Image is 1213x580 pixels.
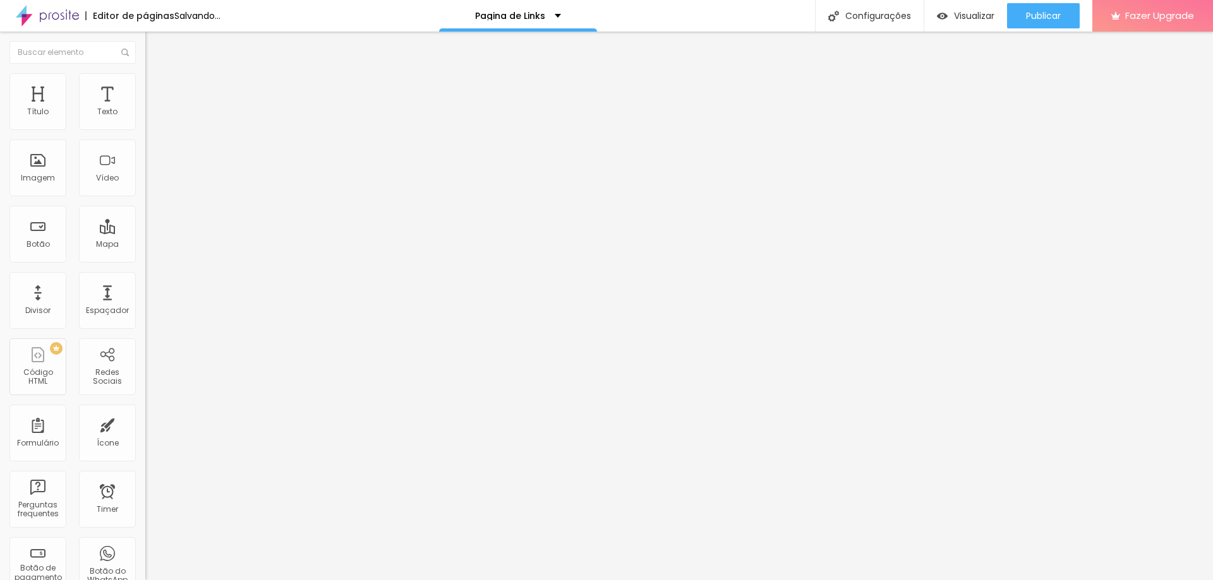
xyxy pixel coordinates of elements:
div: Imagem [21,174,55,182]
div: Redes Sociais [82,368,132,386]
img: view-1.svg [937,11,948,21]
div: Editor de páginas [85,11,174,20]
button: Publicar [1007,3,1080,28]
div: Título [27,107,49,116]
div: Código HTML [13,368,63,386]
div: Mapa [96,240,119,249]
button: Visualizar [924,3,1007,28]
img: Icone [828,11,839,21]
div: Botão [27,240,50,249]
div: Vídeo [96,174,119,182]
div: Salvando... [174,11,220,20]
img: Icone [121,49,129,56]
input: Buscar elemento [9,41,136,64]
p: Pagina de Links [475,11,545,20]
div: Espaçador [86,306,129,315]
div: Perguntas frequentes [13,500,63,519]
div: Timer [97,505,118,514]
div: Ícone [97,439,119,447]
span: Fazer Upgrade [1125,10,1194,21]
div: Formulário [17,439,59,447]
div: Texto [97,107,118,116]
iframe: Editor [145,32,1213,580]
div: Divisor [25,306,51,315]
span: Visualizar [954,11,994,21]
span: Publicar [1026,11,1061,21]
